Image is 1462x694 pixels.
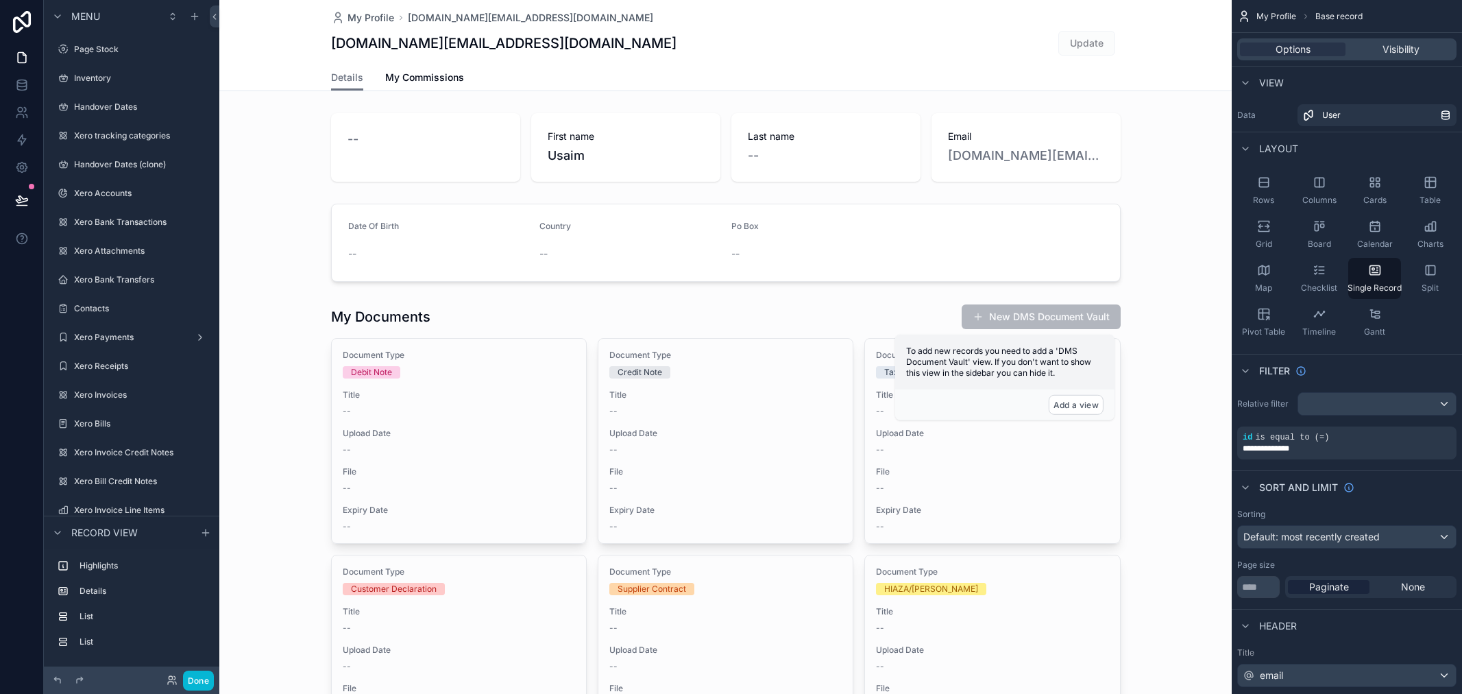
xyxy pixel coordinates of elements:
a: Xero Invoice Credit Notes [52,442,211,464]
button: Default: most recently created [1237,525,1457,549]
span: Options [1276,43,1311,56]
a: Xero tracking categories [52,125,211,147]
span: Gantt [1364,326,1385,337]
a: User [1297,104,1457,126]
label: Page size [1237,560,1275,571]
span: View [1259,76,1284,90]
label: Inventory [74,73,208,84]
span: Paginate [1309,580,1349,594]
label: Contacts [74,303,208,314]
label: List [80,636,206,647]
span: To add new records you need to add a 'DMS Document Vault' view. If you don't want to show this vi... [906,346,1091,378]
span: Default: most recently created [1243,531,1380,542]
span: Table [1420,195,1441,206]
span: User [1322,110,1341,121]
label: List [80,611,206,622]
button: Map [1237,258,1290,299]
button: Calendar [1348,214,1401,255]
label: Xero Receipts [74,361,208,372]
label: Xero Bills [74,418,208,429]
a: My Commissions [385,65,464,93]
a: My Profile [331,11,394,25]
span: Timeline [1302,326,1336,337]
label: Highlights [80,560,206,571]
a: Xero Attachments [52,240,211,262]
button: Pivot Table [1237,302,1290,343]
a: Xero Invoice Line Items [52,499,211,521]
label: Xero Attachments [74,246,208,256]
span: My Commissions [385,71,464,84]
button: Add a view [1049,395,1104,415]
span: Board [1308,239,1331,250]
span: Sort And Limit [1259,481,1338,494]
span: id [1243,433,1252,442]
a: Xero Bills [52,413,211,435]
label: Xero Invoice Credit Notes [74,447,208,458]
button: Charts [1404,214,1457,255]
button: Single Record [1348,258,1401,299]
button: Board [1293,214,1345,255]
span: My Profile [1256,11,1296,22]
label: Handover Dates (clone) [74,159,208,170]
button: Columns [1293,170,1345,211]
label: Sorting [1237,509,1265,520]
a: Details [331,65,363,91]
label: Handover Dates [74,101,208,112]
span: Cards [1363,195,1387,206]
span: My Profile [348,11,394,25]
label: Data [1237,110,1292,121]
a: Page Stock [52,38,211,60]
a: Xero Bank Transactions [52,211,211,233]
button: email [1237,664,1457,687]
a: Inventory [52,67,211,89]
label: Title [1237,647,1457,658]
a: Handover Dates [52,96,211,118]
label: Relative filter [1237,398,1292,409]
button: Cards [1348,170,1401,211]
span: Record view [71,526,138,540]
button: Gantt [1348,302,1401,343]
span: Filter [1259,364,1290,378]
a: Xero Receipts [52,355,211,377]
a: [DOMAIN_NAME][EMAIL_ADDRESS][DOMAIN_NAME] [408,11,653,25]
a: Xero Payments [52,326,211,348]
a: Xero Invoices [52,384,211,406]
label: Xero Bill Credit Notes [74,476,208,487]
button: Checklist [1293,258,1345,299]
span: Split [1422,283,1439,294]
label: Xero Payments [74,332,189,343]
button: Timeline [1293,302,1345,343]
span: None [1401,580,1425,594]
button: Done [183,671,214,691]
a: Handover Dates (clone) [52,154,211,176]
a: Xero Bill Credit Notes [52,470,211,492]
label: Xero Accounts [74,188,208,199]
span: Rows [1253,195,1274,206]
label: Xero Bank Transactions [74,217,208,228]
label: Page Stock [74,44,208,55]
span: Checklist [1301,283,1337,294]
a: Xero Bank Transfers [52,269,211,291]
span: Details [331,71,363,84]
span: Grid [1256,239,1272,250]
span: Header [1259,619,1297,633]
span: email [1260,669,1283,682]
span: Pivot Table [1242,326,1285,337]
span: Map [1255,283,1272,294]
label: Xero Invoice Line Items [74,505,208,516]
div: scrollable content [44,549,219,667]
span: Calendar [1357,239,1393,250]
span: is equal to (=) [1255,433,1329,442]
button: Grid [1237,214,1290,255]
span: Menu [71,10,100,23]
span: Visibility [1382,43,1420,56]
label: Xero Bank Transfers [74,274,208,285]
button: Table [1404,170,1457,211]
span: Charts [1417,239,1443,250]
h1: [DOMAIN_NAME][EMAIL_ADDRESS][DOMAIN_NAME] [331,34,677,53]
button: Split [1404,258,1457,299]
label: Details [80,586,206,597]
label: Xero tracking categories [74,130,208,141]
a: Xero Accounts [52,182,211,204]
